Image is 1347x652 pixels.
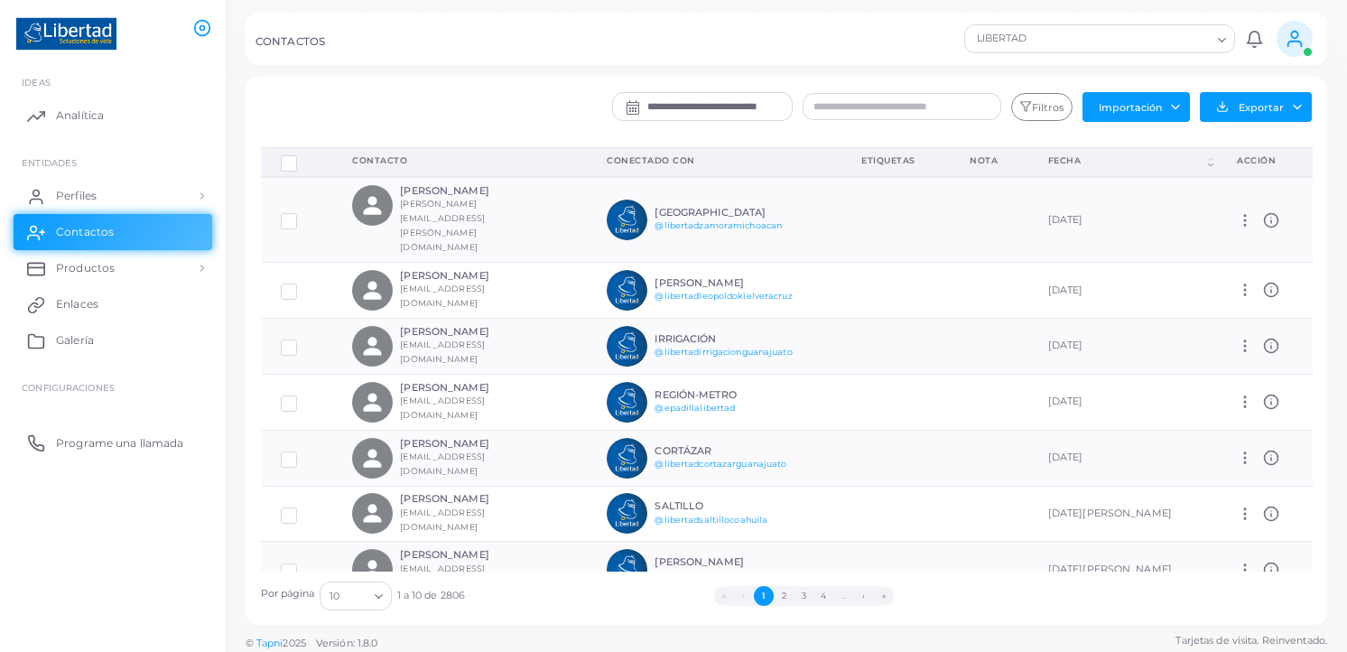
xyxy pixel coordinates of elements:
[607,326,647,367] img: avatar
[360,278,385,303] svg: Relleno de persona
[1048,339,1197,353] div: [DATE]
[14,98,212,134] a: Analítica
[813,586,833,606] button: Ir a la página 4
[655,459,786,469] a: @libertadcortazarguanajuato
[56,260,115,276] span: Productos
[655,500,787,512] h6: SALTILLO
[655,556,803,568] h6: [PERSON_NAME]
[283,636,305,651] span: 2025
[655,207,787,219] h6: [GEOGRAPHIC_DATA]
[400,270,533,282] h6: [PERSON_NAME]
[1200,92,1312,122] button: Exportar
[964,24,1235,53] div: Buscar opción
[400,438,533,450] h6: [PERSON_NAME]
[1048,154,1204,167] div: Fecha
[400,382,533,394] h6: [PERSON_NAME]
[255,35,325,48] h5: CONTACTOS
[360,334,385,359] svg: Relleno de persona
[1048,284,1197,298] div: [DATE]
[1107,29,1211,49] input: Buscar opción
[14,178,212,214] a: Perfiles
[874,586,894,606] button: Ir a la última página
[774,586,794,606] button: Ir a la página 2
[22,157,77,168] span: ENTIDADES
[14,322,212,359] a: Galería
[56,332,94,349] span: Galería
[1011,93,1073,122] button: Filtros
[1237,154,1292,167] div: acción
[607,438,647,479] img: avatar
[360,193,385,218] svg: Relleno de persona
[261,147,333,177] th: Selección de filas
[655,445,787,457] h6: CORTÁZAR
[861,154,930,167] div: Etiquetas
[754,586,774,606] button: Ir a la página 1
[56,107,104,124] span: Analítica
[794,586,813,606] button: Ir a la página 3
[655,570,803,580] a: @libertadsorianalourdescoahuila
[1239,101,1284,114] font: Exportar
[400,340,485,364] small: [EMAIL_ADDRESS][DOMAIN_NAME]
[320,582,392,610] div: Buscar opción
[56,435,183,452] span: Programe una llamada
[655,291,792,301] a: @libertadleopoldokielveracruz
[655,515,767,525] a: @libertadsaltillocoahuila
[261,587,315,601] label: Por página
[1048,507,1197,521] div: [DATE][PERSON_NAME]
[360,390,385,414] svg: Relleno de persona
[970,154,1008,167] div: Nota
[1082,92,1190,121] button: Importación
[22,382,115,393] span: Configuraciones
[607,200,647,240] img: avatar
[1048,213,1197,228] div: [DATE]
[400,564,485,588] small: [EMAIL_ADDRESS][DOMAIN_NAME]
[360,446,385,470] svg: Relleno de persona
[256,637,283,649] a: Tapni
[400,508,485,532] small: [EMAIL_ADDRESS][DOMAIN_NAME]
[854,586,874,606] button: Ir a la página siguiente
[400,199,485,252] small: [PERSON_NAME][EMAIL_ADDRESS][PERSON_NAME][DOMAIN_NAME]
[607,154,822,167] div: Conectado con
[1048,563,1197,577] div: [DATE][PERSON_NAME]
[56,188,97,204] span: Perfiles
[400,284,485,308] small: [EMAIL_ADDRESS][DOMAIN_NAME]
[246,636,377,651] span: ©
[655,220,782,230] a: @libertadzamoramichoacan
[607,493,647,534] img: avatar
[16,17,116,51] img: logotipo
[607,270,647,311] img: avatar
[655,403,735,413] a: @epadillalibertad
[607,382,647,423] img: avatar
[465,586,1143,606] ul: Paginación
[655,347,792,357] a: @libertadirrigacionguanajuato
[1175,633,1327,648] span: Tarjetas de visita. Reinventado.
[56,296,98,312] span: Enlaces
[360,557,385,582] svg: Relleno de persona
[400,493,533,505] h6: [PERSON_NAME]
[400,396,485,420] small: [EMAIL_ADDRESS][DOMAIN_NAME]
[400,549,533,561] h6: [PERSON_NAME]
[56,224,114,240] span: Contactos
[400,185,533,197] h6: [PERSON_NAME]
[330,588,339,606] font: 10
[352,154,567,167] div: Contacto
[14,286,212,322] a: Enlaces
[607,549,647,590] img: avatar
[400,326,533,338] h6: [PERSON_NAME]
[655,389,787,401] h6: REGIÓN-METRO
[22,77,51,88] span: IDEAS
[655,333,792,345] h6: IRRIGACIÓN
[14,250,212,286] a: Productos
[977,32,1027,44] font: LIBERTAD
[1032,101,1064,114] font: Filtros
[360,501,385,526] svg: Relleno de persona
[316,637,378,649] span: Versión: 1.8.0
[341,586,367,606] input: Buscar opción
[1048,395,1197,409] div: [DATE]
[14,424,212,461] a: Programe una llamada
[1048,451,1197,465] div: [DATE]
[655,277,792,289] h6: [PERSON_NAME]
[400,452,485,476] small: [EMAIL_ADDRESS][DOMAIN_NAME]
[397,589,466,603] span: 1 a 10 de 2806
